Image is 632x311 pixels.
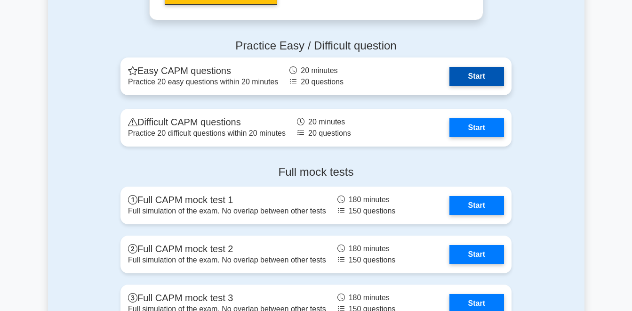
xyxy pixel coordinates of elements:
[120,165,512,179] h4: Full mock tests
[449,118,504,137] a: Start
[449,245,504,264] a: Start
[449,67,504,86] a: Start
[449,196,504,215] a: Start
[120,39,512,53] h4: Practice Easy / Difficult question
